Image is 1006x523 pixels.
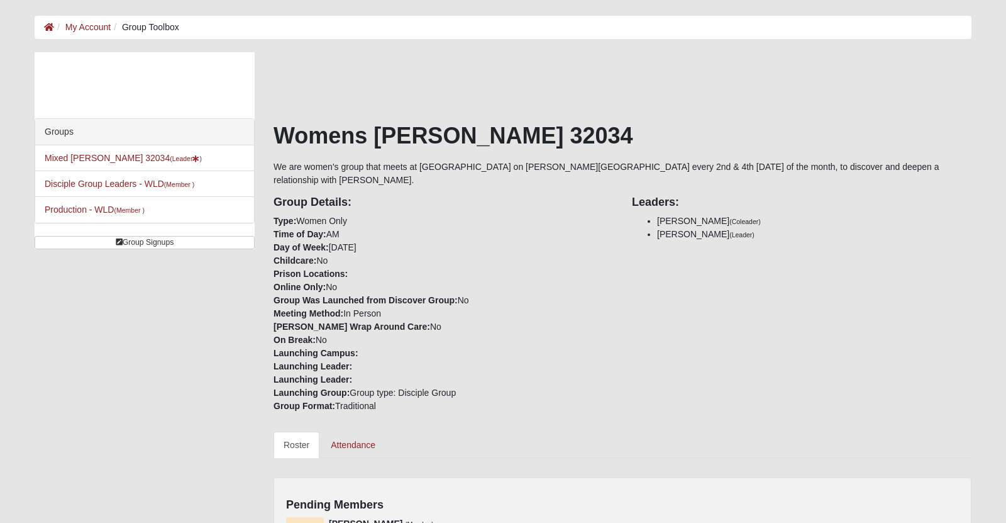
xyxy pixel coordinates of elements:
[164,181,194,188] small: (Member )
[274,374,352,385] strong: Launching Leader:
[274,256,316,266] strong: Childcare:
[274,432,319,458] a: Roster
[274,242,329,252] strong: Day of Week:
[274,122,971,149] h1: Womens [PERSON_NAME] 32034
[45,205,145,215] a: Production - WLD(Member )
[274,335,316,345] strong: On Break:
[729,231,754,239] small: (Leader)
[657,228,971,241] li: [PERSON_NAME]
[321,432,385,458] a: Attendance
[286,498,959,512] h4: Pending Members
[35,119,254,145] div: Groups
[274,216,296,226] strong: Type:
[65,22,111,32] a: My Account
[274,229,326,239] strong: Time of Day:
[632,196,971,210] h4: Leaders:
[45,153,202,163] a: Mixed [PERSON_NAME] 32034(Leader)
[274,361,352,371] strong: Launching Leader:
[274,308,343,318] strong: Meeting Method:
[264,187,622,413] div: Women Only AM [DATE] No No No In Person No No Group type: Disciple Group Traditional
[274,322,430,332] strong: [PERSON_NAME] Wrap Around Care:
[274,295,458,305] strong: Group Was Launched from Discover Group:
[729,218,761,225] small: (Coleader)
[45,179,194,189] a: Disciple Group Leaders - WLD(Member )
[274,196,613,210] h4: Group Details:
[274,282,326,292] strong: Online Only:
[111,21,179,34] li: Group Toolbox
[170,155,202,162] small: (Leader )
[274,348,358,358] strong: Launching Campus:
[657,215,971,228] li: [PERSON_NAME]
[274,269,348,279] strong: Prison Locations:
[274,401,335,411] strong: Group Format:
[274,388,350,398] strong: Launching Group:
[114,206,144,214] small: (Member )
[35,236,255,249] a: Group Signups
